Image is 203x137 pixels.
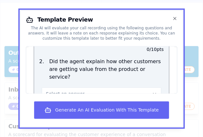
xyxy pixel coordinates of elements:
[26,16,177,24] h2: Template Preview
[37,58,47,81] p: 2 .
[34,101,169,119] button: Generate An AI Evaluation With This Template
[49,58,163,81] p: Did the agent explain how other customers are getting value from the product or service?
[26,25,177,41] div: The AI will evaluate your call recording using the following questions and answers. It will leave...
[46,91,84,97] span: Select an answer
[147,46,164,53] p: 0 / 10 pts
